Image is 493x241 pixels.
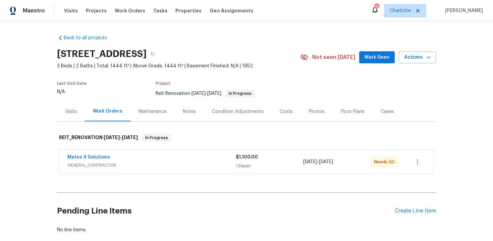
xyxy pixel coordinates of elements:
div: Notes [183,108,196,115]
span: - [104,135,138,140]
span: $1,100.00 [236,155,258,160]
a: Mates 4 Solutions [67,155,110,160]
div: Maintenance [139,108,167,115]
span: [DATE] [191,91,206,96]
span: In Progress [143,134,171,141]
span: Work Orders [115,7,145,14]
div: REIT_RENOVATION [DATE]-[DATE]In Progress [57,127,436,148]
div: Work Orders [93,108,122,115]
div: Photos [309,108,325,115]
span: Needs QC [374,159,397,165]
span: Geo Assignments [210,7,253,14]
span: Visits [64,7,78,14]
span: In Progress [226,92,254,96]
span: Projects [86,7,107,14]
span: [DATE] [207,91,221,96]
span: [DATE] [122,135,138,140]
span: Charlotte [390,7,411,14]
span: Mark Seen [365,53,389,62]
span: 3 Beds | 2 Baths | Total: 1444 ft² | Above Grade: 1444 ft² | Basement Finished: N/A | 1952 [57,63,300,69]
div: Condition Adjustments [212,108,264,115]
div: 1 Repair [236,163,303,169]
span: Actions [404,53,431,62]
div: Floor Plans [341,108,365,115]
h6: REIT_RENOVATION [59,134,138,142]
h2: [STREET_ADDRESS] [57,51,147,57]
span: [DATE] [104,135,120,140]
div: Costs [280,108,293,115]
span: [DATE] [303,160,317,164]
button: Mark Seen [359,51,395,64]
span: Properties [175,7,202,14]
button: Actions [399,51,436,64]
div: Create Line Item [395,208,436,214]
span: [DATE] [319,160,333,164]
div: No line items. [57,227,436,233]
h2: Pending Line Items [57,195,395,227]
button: Copy Address [147,48,159,60]
a: Back to all projects [57,35,121,41]
span: Not seen [DATE] [312,54,355,61]
div: 72 [374,4,379,11]
span: Reit Renovation [156,91,255,96]
span: GENERAL_CONTRACTOR [67,162,236,169]
span: Tasks [153,8,167,13]
span: Maestro [23,7,45,14]
span: Last Visit Date [57,81,87,85]
span: Project [156,81,170,85]
div: N/A [57,89,87,94]
div: Visits [65,108,77,115]
span: [PERSON_NAME] [442,7,483,14]
span: - [303,159,333,165]
span: - [191,91,221,96]
div: Cases [381,108,394,115]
